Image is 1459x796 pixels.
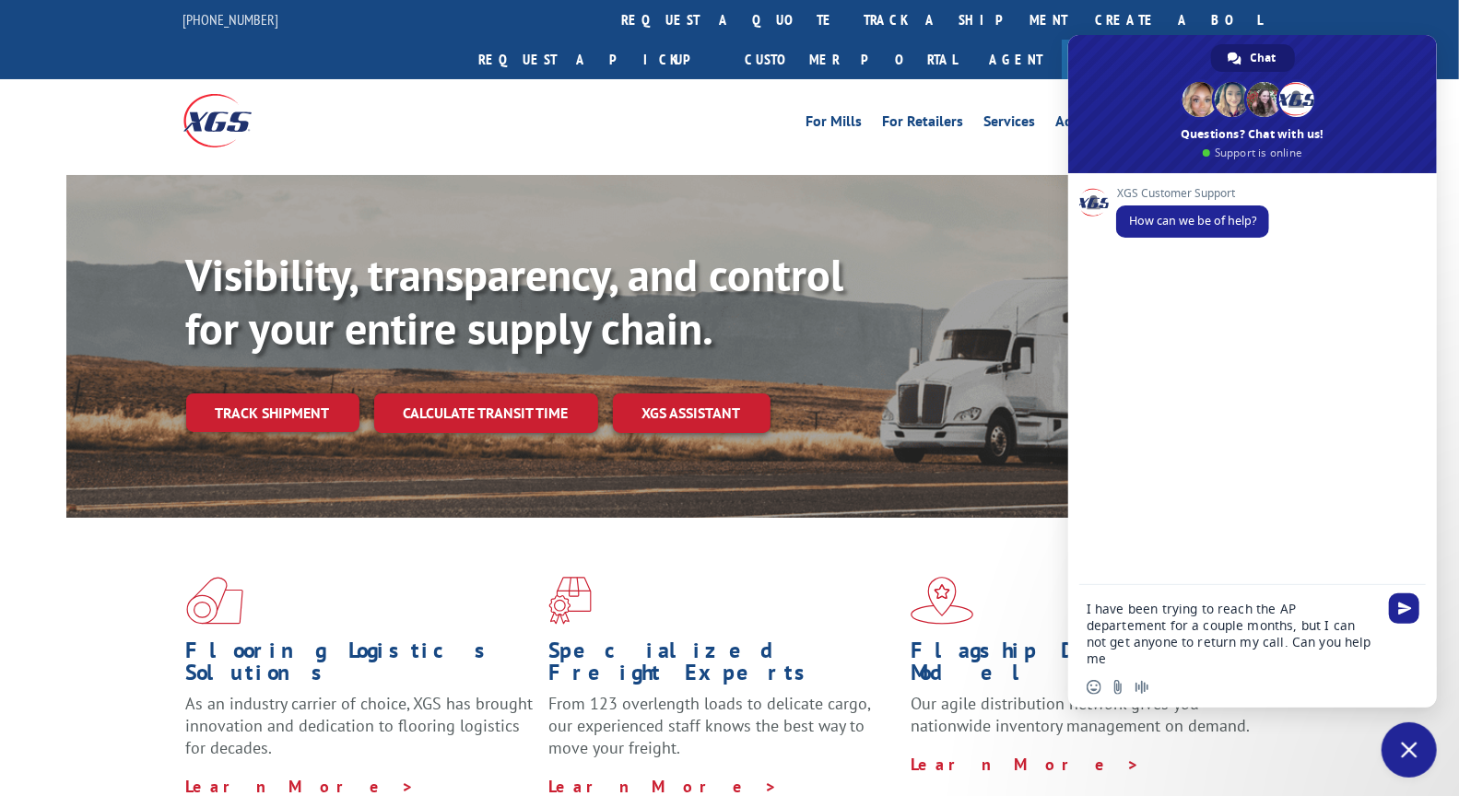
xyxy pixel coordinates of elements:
[1111,680,1125,695] span: Send a file
[806,114,863,135] a: For Mills
[1382,722,1437,778] div: Close chat
[911,693,1250,736] span: Our agile distribution network gives you nationwide inventory management on demand.
[1087,601,1378,667] textarea: Compose your message...
[186,246,844,357] b: Visibility, transparency, and control for your entire supply chain.
[1135,680,1149,695] span: Audio message
[1056,114,1132,135] a: Advantages
[548,577,592,625] img: xgs-icon-focused-on-flooring-red
[911,577,974,625] img: xgs-icon-flagship-distribution-model-red
[186,639,535,693] h1: Flooring Logistics Solutions
[1129,213,1256,228] span: How can we be of help?
[911,639,1259,693] h1: Flagship Distribution Model
[548,639,897,693] h1: Specialized Freight Experts
[1251,44,1277,72] span: Chat
[1389,593,1419,624] span: Send
[374,393,598,433] a: Calculate transit time
[465,40,732,79] a: Request a pickup
[186,577,243,625] img: xgs-icon-total-supply-chain-intelligence-red
[186,393,359,432] a: Track shipment
[732,40,971,79] a: Customer Portal
[911,754,1140,775] a: Learn More >
[971,40,1062,79] a: Agent
[1211,44,1295,72] div: Chat
[613,393,771,433] a: XGS ASSISTANT
[183,10,279,29] a: [PHONE_NUMBER]
[1062,40,1277,79] a: Join Our Team
[984,114,1036,135] a: Services
[1087,680,1101,695] span: Insert an emoji
[186,693,534,758] span: As an industry carrier of choice, XGS has brought innovation and dedication to flooring logistics...
[548,693,897,775] p: From 123 overlength loads to delicate cargo, our experienced staff knows the best way to move you...
[883,114,964,135] a: For Retailers
[1116,187,1269,200] span: XGS Customer Support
